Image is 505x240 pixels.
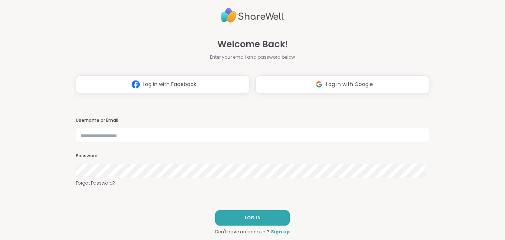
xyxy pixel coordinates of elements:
button: LOG IN [215,210,290,226]
h3: Password [76,153,429,159]
a: Forgot Password? [76,180,429,186]
img: ShareWell Logomark [312,78,326,91]
span: Log in with Facebook [143,80,196,88]
span: LOG IN [245,215,261,221]
a: Sign up [271,229,290,235]
button: Log in with Google [255,75,429,94]
span: Log in with Google [326,80,373,88]
img: ShareWell Logomark [129,78,143,91]
span: Welcome Back! [217,38,288,51]
span: Don't have an account? [215,229,270,235]
h3: Username or Email [76,117,429,124]
img: ShareWell Logo [221,5,284,26]
span: Enter your email and password below [210,54,295,61]
button: Log in with Facebook [76,75,250,94]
